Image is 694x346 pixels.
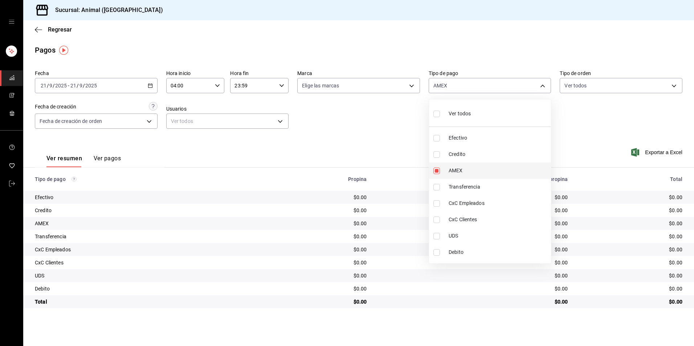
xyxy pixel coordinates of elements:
[449,151,548,158] span: Credito
[449,199,548,207] span: CxC Empleados
[449,110,471,118] span: Ver todos
[449,216,548,223] span: CxC Clientes
[449,232,548,240] span: UDS
[449,134,548,142] span: Efectivo
[449,167,548,174] span: AMEX
[449,183,548,191] span: Transferencia
[449,248,548,256] span: Debito
[59,46,68,55] img: Tooltip marker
